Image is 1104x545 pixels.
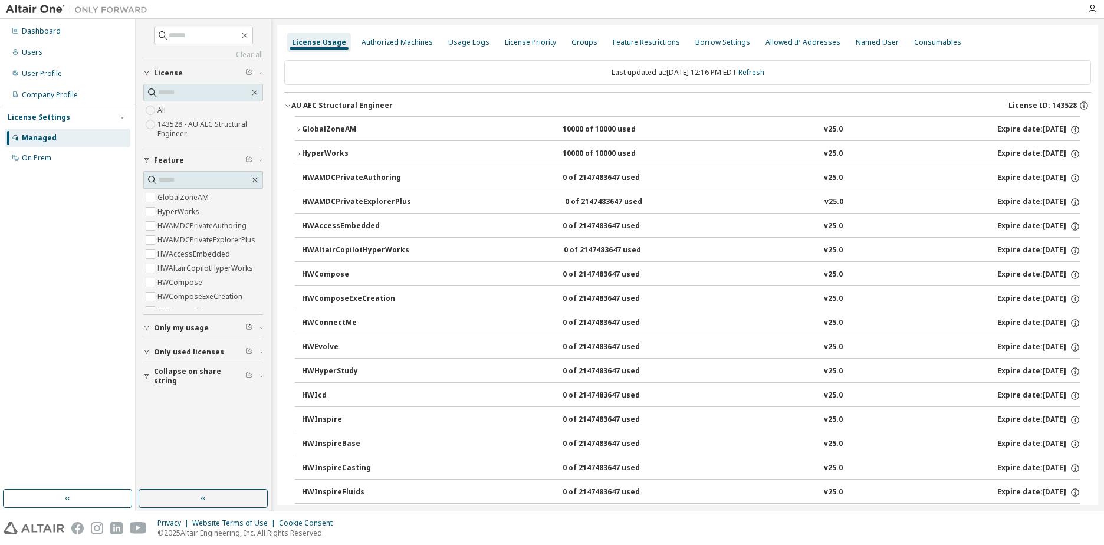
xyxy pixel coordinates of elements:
[143,147,263,173] button: Feature
[563,366,669,377] div: 0 of 2147483647 used
[143,60,263,86] button: License
[154,323,209,333] span: Only my usage
[192,518,279,528] div: Website Terms of Use
[302,431,1080,457] button: HWInspireBase0 of 2147483647 usedv25.0Expire date:[DATE]
[824,245,843,256] div: v25.0
[824,124,843,135] div: v25.0
[302,455,1080,481] button: HWInspireCasting0 of 2147483647 usedv25.0Expire date:[DATE]
[302,383,1080,409] button: HWIcd0 of 2147483647 usedv25.0Expire date:[DATE]
[563,221,669,232] div: 0 of 2147483647 used
[157,247,232,261] label: HWAccessEmbedded
[110,522,123,534] img: linkedin.svg
[563,124,669,135] div: 10000 of 10000 used
[856,38,899,47] div: Named User
[997,270,1080,280] div: Expire date: [DATE]
[302,189,1080,215] button: HWAMDCPrivateExplorerPlus0 of 2147483647 usedv25.0Expire date:[DATE]
[302,366,408,377] div: HWHyperStudy
[695,38,750,47] div: Borrow Settings
[143,339,263,365] button: Only used licenses
[157,261,255,275] label: HWAltairCopilotHyperWorks
[302,286,1080,312] button: HWComposeExeCreation0 of 2147483647 usedv25.0Expire date:[DATE]
[302,487,408,498] div: HWInspireFluids
[824,415,843,425] div: v25.0
[824,294,843,304] div: v25.0
[4,522,64,534] img: altair_logo.svg
[302,439,408,449] div: HWInspireBase
[997,390,1080,401] div: Expire date: [DATE]
[22,90,78,100] div: Company Profile
[302,342,408,353] div: HWEvolve
[284,93,1091,119] button: AU AEC Structural EngineerLicense ID: 143528
[997,173,1080,183] div: Expire date: [DATE]
[143,315,263,341] button: Only my usage
[1008,101,1077,110] span: License ID: 143528
[563,318,669,329] div: 0 of 2147483647 used
[997,342,1080,353] div: Expire date: [DATE]
[563,463,669,474] div: 0 of 2147483647 used
[997,318,1080,329] div: Expire date: [DATE]
[997,124,1080,135] div: Expire date: [DATE]
[245,347,252,357] span: Clear filter
[157,233,258,247] label: HWAMDCPrivateExplorerPlus
[302,463,408,474] div: HWInspireCasting
[824,390,843,401] div: v25.0
[563,173,669,183] div: 0 of 2147483647 used
[302,359,1080,385] button: HWHyperStudy0 of 2147483647 usedv25.0Expire date:[DATE]
[997,149,1080,159] div: Expire date: [DATE]
[143,50,263,60] a: Clear all
[291,101,393,110] div: AU AEC Structural Engineer
[157,304,209,318] label: HWConnectMe
[143,363,263,389] button: Collapse on share string
[824,270,843,280] div: v25.0
[157,191,211,205] label: GlobalZoneAM
[613,38,680,47] div: Feature Restrictions
[284,60,1091,85] div: Last updated at: [DATE] 12:16 PM EDT
[91,522,103,534] img: instagram.svg
[292,38,346,47] div: License Usage
[302,165,1080,191] button: HWAMDCPrivateAuthoring0 of 2147483647 usedv25.0Expire date:[DATE]
[302,262,1080,288] button: HWCompose0 of 2147483647 usedv25.0Expire date:[DATE]
[914,38,961,47] div: Consumables
[824,221,843,232] div: v25.0
[563,149,669,159] div: 10000 of 10000 used
[563,270,669,280] div: 0 of 2147483647 used
[245,372,252,381] span: Clear filter
[563,342,669,353] div: 0 of 2147483647 used
[738,67,764,77] a: Refresh
[362,38,433,47] div: Authorized Machines
[824,439,843,449] div: v25.0
[130,522,147,534] img: youtube.svg
[997,221,1080,232] div: Expire date: [DATE]
[997,294,1080,304] div: Expire date: [DATE]
[22,133,57,143] div: Managed
[302,214,1080,239] button: HWAccessEmbedded0 of 2147483647 usedv25.0Expire date:[DATE]
[157,275,205,290] label: HWCompose
[824,463,843,474] div: v25.0
[997,245,1080,256] div: Expire date: [DATE]
[302,238,1080,264] button: HWAltairCopilotHyperWorks0 of 2147483647 usedv25.0Expire date:[DATE]
[157,103,168,117] label: All
[563,294,669,304] div: 0 of 2147483647 used
[154,347,224,357] span: Only used licenses
[824,487,843,498] div: v25.0
[245,323,252,333] span: Clear filter
[824,173,843,183] div: v25.0
[22,69,62,78] div: User Profile
[302,415,408,425] div: HWInspire
[295,141,1080,167] button: HyperWorks10000 of 10000 usedv25.0Expire date:[DATE]
[571,38,597,47] div: Groups
[302,294,408,304] div: HWComposeExeCreation
[302,124,408,135] div: GlobalZoneAM
[997,366,1080,377] div: Expire date: [DATE]
[824,366,843,377] div: v25.0
[245,68,252,78] span: Clear filter
[765,38,840,47] div: Allowed IP Addresses
[997,439,1080,449] div: Expire date: [DATE]
[997,415,1080,425] div: Expire date: [DATE]
[302,149,408,159] div: HyperWorks
[295,117,1080,143] button: GlobalZoneAM10000 of 10000 usedv25.0Expire date:[DATE]
[997,463,1080,474] div: Expire date: [DATE]
[505,38,556,47] div: License Priority
[564,245,670,256] div: 0 of 2147483647 used
[302,310,1080,336] button: HWConnectMe0 of 2147483647 usedv25.0Expire date:[DATE]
